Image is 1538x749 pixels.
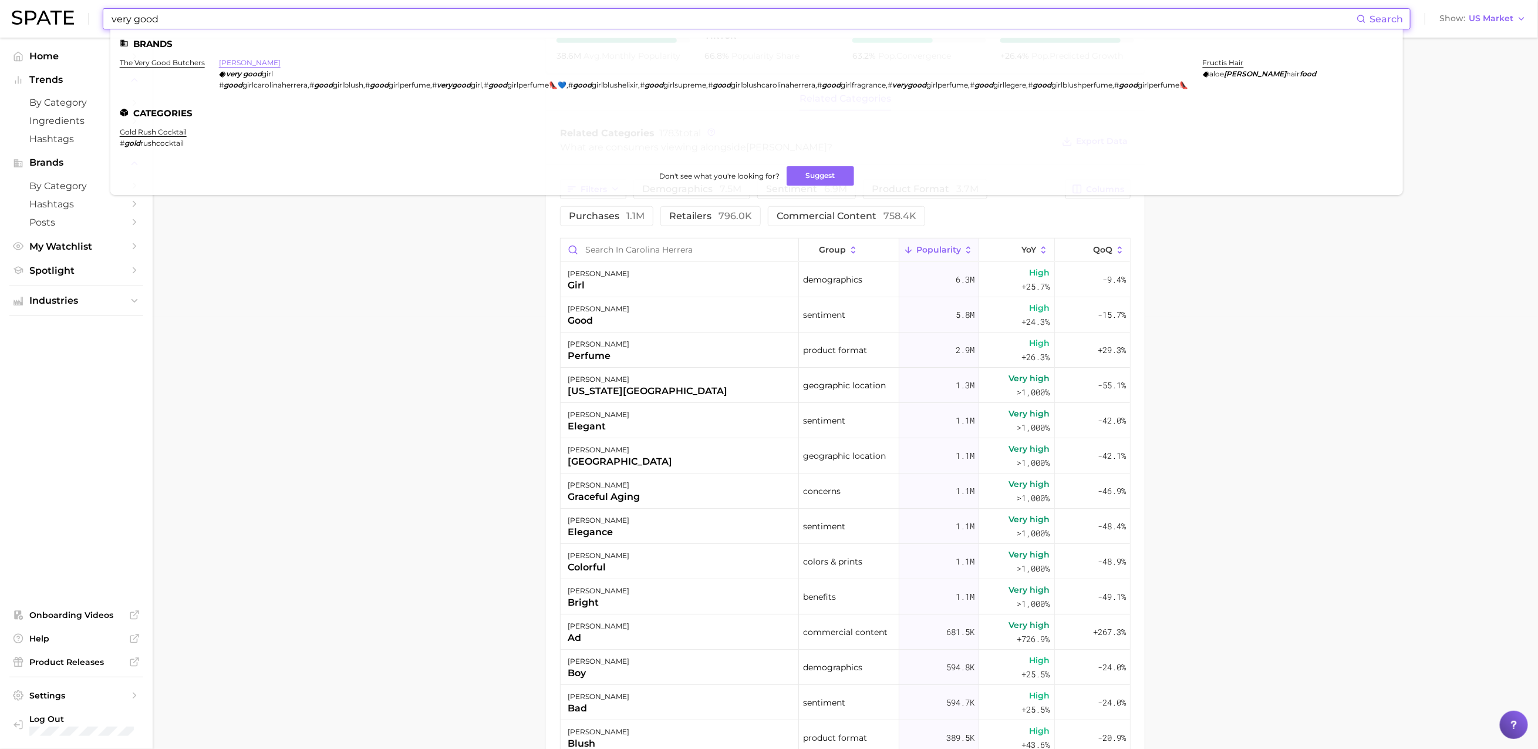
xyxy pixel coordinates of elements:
[568,513,629,528] div: [PERSON_NAME]
[803,308,845,322] span: sentiment
[568,302,629,316] div: [PERSON_NAME]
[803,555,862,569] span: colors & prints
[592,80,638,89] span: girlblushelixir
[568,384,727,398] div: [US_STATE][GEOGRAPHIC_DATA]
[365,80,370,89] span: #
[568,631,629,645] div: ad
[1009,407,1050,421] span: Very high
[561,403,1130,438] button: [PERSON_NAME]elegantsentiment1.1mVery high>1,000%-42.0%
[1022,280,1050,294] span: +25.7%
[956,449,974,463] span: 1.1m
[484,80,488,89] span: #
[970,80,975,89] span: #
[1022,350,1050,364] span: +26.3%
[29,265,123,276] span: Spotlight
[1287,69,1300,78] span: hair
[29,115,123,126] span: Ingredients
[975,80,994,89] em: good
[916,245,961,254] span: Popularity
[29,51,123,62] span: Home
[731,80,816,89] span: girlblushcarolinaherrera
[956,484,974,498] span: 1.1m
[568,349,629,363] div: perfume
[29,690,123,701] span: Settings
[568,619,629,633] div: [PERSON_NAME]
[803,484,841,498] span: concerns
[803,449,886,463] span: geographic location
[29,199,123,210] span: Hashtags
[1055,239,1130,261] button: QoQ
[799,239,899,261] button: group
[640,80,645,89] span: #
[437,80,471,89] em: verygood
[9,177,143,195] a: by Category
[1098,449,1126,463] span: -42.1%
[1436,11,1529,26] button: ShowUS Market
[9,195,143,213] a: Hashtags
[803,625,888,639] span: commercial content
[568,701,629,716] div: bad
[1370,14,1403,25] span: Search
[568,80,573,89] span: #
[568,690,629,704] div: [PERSON_NAME]
[1028,80,1033,89] span: #
[110,9,1357,29] input: Search here for a brand, industry, or ingredient
[1098,696,1126,710] span: -24.0%
[927,80,969,89] span: girlperfume
[818,80,822,89] span: #
[888,80,893,89] span: #
[9,154,143,172] button: Brands
[803,590,836,604] span: benefits
[1098,519,1126,533] span: -48.4%
[1009,477,1050,491] span: Very high
[956,343,974,357] span: 2.9m
[946,731,974,745] span: 389.5k
[946,660,974,674] span: 594.8k
[1098,414,1126,428] span: -42.0%
[561,368,1130,403] button: [PERSON_NAME][US_STATE][GEOGRAPHIC_DATA]geographic location1.3mVery high>1,000%-55.1%
[29,157,123,168] span: Brands
[9,213,143,231] a: Posts
[568,490,640,504] div: graceful aging
[9,687,143,704] a: Settings
[568,278,629,293] div: girl
[561,509,1130,544] button: [PERSON_NAME]elegancesentiment1.1mVery high>1,000%-48.4%
[219,80,224,89] span: #
[9,237,143,256] a: My Watchlist
[803,696,845,710] span: sentiment
[561,473,1130,509] button: [PERSON_NAME]graceful agingconcerns1.1mVery high>1,000%-46.9%
[9,112,143,130] a: Ingredients
[568,455,672,469] div: [GEOGRAPHIC_DATA]
[1009,371,1050,385] span: Very high
[120,108,1394,118] li: Categories
[561,614,1130,650] button: [PERSON_NAME]adcommercial content681.5kVery high+726.9%+267.3%
[140,139,184,147] span: rushcocktail
[1017,598,1050,609] span: >1,000%
[1119,80,1138,89] em: good
[899,239,979,261] button: Popularity
[370,80,389,89] em: good
[561,332,1130,368] button: [PERSON_NAME]perfumeproduct format2.9mHigh+26.3%+29.3%
[389,80,430,89] span: girlperfume
[29,633,123,644] span: Help
[1017,632,1050,646] span: +726.9%
[1021,245,1036,254] span: YoY
[663,80,706,89] span: girlsupreme
[787,166,854,186] button: Suggest
[1017,422,1050,433] span: >1,000%
[507,80,566,89] span: girlperfume👠💙
[1022,703,1050,717] span: +25.5%
[561,438,1130,473] button: [PERSON_NAME][GEOGRAPHIC_DATA]geographic location1.1mVery high>1,000%-42.1%
[9,261,143,280] a: Spotlight
[1009,583,1050,597] span: Very high
[819,245,846,254] span: group
[1009,548,1050,562] span: Very high
[242,80,308,89] span: girlcarolinaherrera
[309,80,314,89] span: #
[777,211,916,221] span: commercial content
[124,139,140,147] em: gold
[9,292,143,310] button: Industries
[946,625,974,639] span: 681.5k
[1017,492,1050,503] span: >1,000%
[9,71,143,89] button: Trends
